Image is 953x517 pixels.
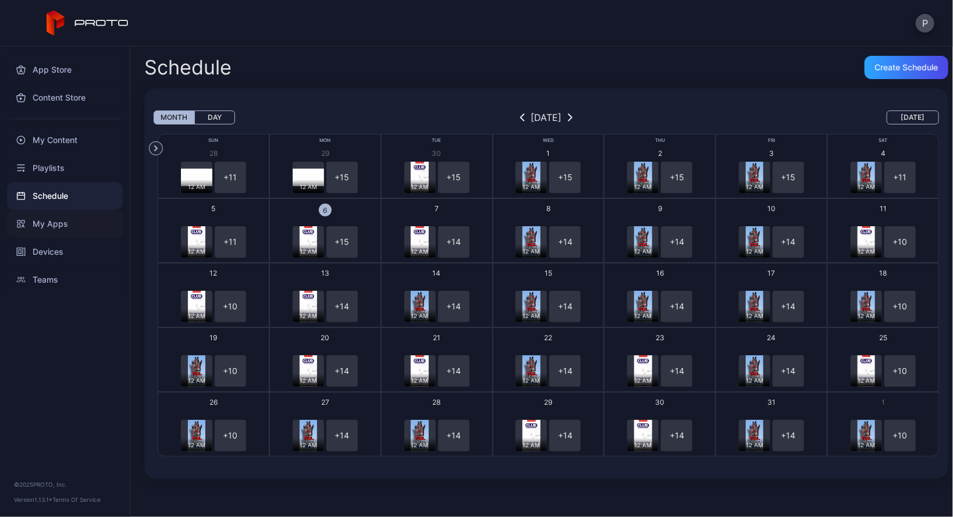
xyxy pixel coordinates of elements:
div: + 10 [884,420,916,451]
a: App Store [7,56,123,84]
div: 12 AM [739,373,770,387]
div: Wed [493,137,604,144]
div: 29 [544,397,552,407]
div: 12 AM [404,180,436,193]
button: 2312 AM+14 [604,327,716,392]
div: + 15 [549,162,581,193]
div: 8 [546,204,550,213]
div: 12 AM [739,309,770,322]
div: 12 AM [515,244,547,258]
div: 30 [655,397,664,407]
div: 9 [658,204,662,213]
div: Devices [7,238,123,266]
div: 1 [546,148,550,158]
button: 612 AM+15 [269,198,381,263]
a: My Apps [7,210,123,238]
div: + 14 [661,355,692,387]
button: 1612 AM+14 [604,263,716,327]
button: 1412 AM+14 [381,263,493,327]
div: Sun [158,137,269,144]
div: 17 [768,268,776,278]
button: Month [154,110,194,124]
div: 24 [767,333,776,343]
div: 12 AM [851,244,882,258]
button: 812 AM+14 [493,198,604,263]
div: 12 AM [851,309,882,322]
div: Sat [827,137,939,144]
div: 21 [433,333,440,343]
div: 12 AM [293,309,324,322]
div: 12 AM [627,309,659,322]
div: Create Schedule [875,63,938,72]
button: 1112 AM+10 [827,198,939,263]
button: 1312 AM+14 [269,263,381,327]
div: + 11 [884,162,916,193]
div: + 11 [215,162,246,193]
button: 912 AM+14 [604,198,716,263]
div: © 2025 PROTO, Inc. [14,480,116,489]
div: + 15 [773,162,804,193]
div: 15 [545,268,552,278]
div: 16 [656,268,664,278]
button: 1212 AM+10 [158,263,269,327]
button: 2912 AM+14 [493,392,604,457]
div: 12 AM [627,438,659,451]
div: 20 [321,333,329,343]
div: Thu [604,137,716,144]
div: 12 AM [739,180,770,193]
button: 3112 AM+14 [716,392,827,457]
button: 1512 AM+14 [493,263,604,327]
div: + 14 [326,355,358,387]
div: + 10 [215,291,246,322]
div: Fri [716,137,827,144]
span: Version 1.13.1 • [14,496,52,503]
div: + 14 [549,420,581,451]
div: [DATE] [531,110,562,124]
button: 3012 AM+15 [381,134,493,198]
div: 12 AM [293,373,324,387]
div: + 14 [661,291,692,322]
a: Content Store [7,84,123,112]
div: + 14 [438,355,470,387]
button: 112 AM+15 [493,134,604,198]
div: 12 [209,268,217,278]
div: 12 AM [293,438,324,451]
div: + 15 [661,162,692,193]
div: + 14 [773,291,804,322]
div: 28 [433,397,441,407]
div: 19 [209,333,217,343]
div: 12 AM [404,438,436,451]
div: 5 [211,204,215,213]
div: 12 AM [851,373,882,387]
div: + 10 [215,420,246,451]
div: + 10 [884,355,916,387]
button: 2812 AM+14 [381,392,493,457]
button: [DATE] [887,110,939,124]
div: + 10 [215,355,246,387]
button: 1812 AM+10 [827,263,939,327]
div: + 14 [773,355,804,387]
div: 18 [880,268,887,278]
div: 12 AM [739,244,770,258]
div: + 14 [661,420,692,451]
div: + 15 [438,162,470,193]
div: + 14 [549,291,581,322]
div: 30 [432,148,442,158]
div: 31 [767,397,776,407]
button: 512 AM+11 [158,198,269,263]
div: 28 [209,148,218,158]
button: P [916,14,934,33]
div: + 14 [773,226,804,258]
button: 2812 AM+11 [158,134,269,198]
div: 12 AM [181,180,212,193]
div: 12 AM [627,180,659,193]
div: 25 [879,333,887,343]
div: + 14 [549,226,581,258]
div: + 14 [326,291,358,322]
div: 12 AM [739,438,770,451]
div: 12 AM [181,309,212,322]
div: 12 AM [627,373,659,387]
button: 112 AM+10 [827,392,939,457]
